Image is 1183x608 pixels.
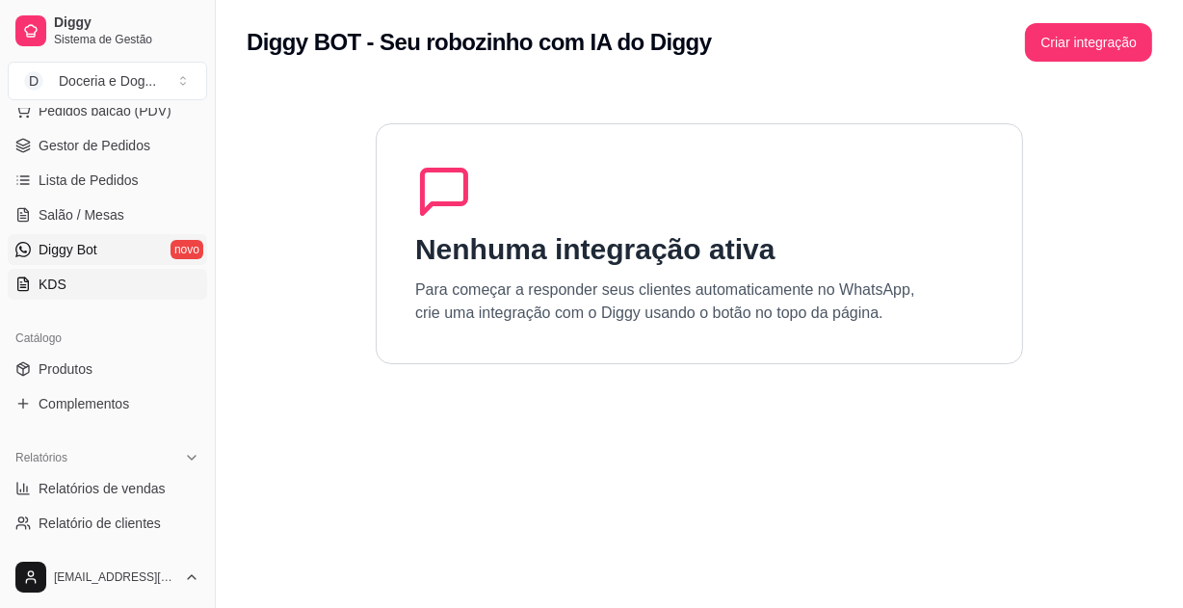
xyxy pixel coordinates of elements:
a: KDS [8,269,207,300]
button: Pedidos balcão (PDV) [8,95,207,126]
a: DiggySistema de Gestão [8,8,207,54]
a: Relatórios de vendas [8,473,207,504]
a: Diggy Botnovo [8,234,207,265]
span: Lista de Pedidos [39,171,139,190]
span: Sistema de Gestão [54,32,199,47]
button: Criar integração [1025,23,1152,62]
a: Complementos [8,388,207,419]
a: Salão / Mesas [8,199,207,230]
span: Produtos [39,359,92,379]
span: Diggy Bot [39,240,97,259]
span: D [24,71,43,91]
span: Relatório de clientes [39,514,161,533]
a: Relatório de clientes [8,508,207,539]
span: Diggy [54,14,199,32]
div: Catálogo [8,323,207,354]
a: Gestor de Pedidos [8,130,207,161]
span: KDS [39,275,66,294]
a: Relatório de mesas [8,542,207,573]
span: [EMAIL_ADDRESS][DOMAIN_NAME] [54,569,176,585]
span: Pedidos balcão (PDV) [39,101,171,120]
div: Doceria e Dog ... [59,71,156,91]
h2: Diggy BOT - Seu robozinho com IA do Diggy [247,27,712,58]
a: Produtos [8,354,207,384]
a: Lista de Pedidos [8,165,207,196]
span: Gestor de Pedidos [39,136,150,155]
button: Select a team [8,62,207,100]
span: Relatórios de vendas [39,479,166,498]
span: Complementos [39,394,129,413]
p: Para começar a responder seus clientes automaticamente no WhatsApp, crie uma integração com o Dig... [415,278,915,325]
h1: Nenhuma integração ativa [415,232,775,267]
span: Relatórios [15,450,67,465]
button: [EMAIL_ADDRESS][DOMAIN_NAME] [8,554,207,600]
span: Salão / Mesas [39,205,124,225]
